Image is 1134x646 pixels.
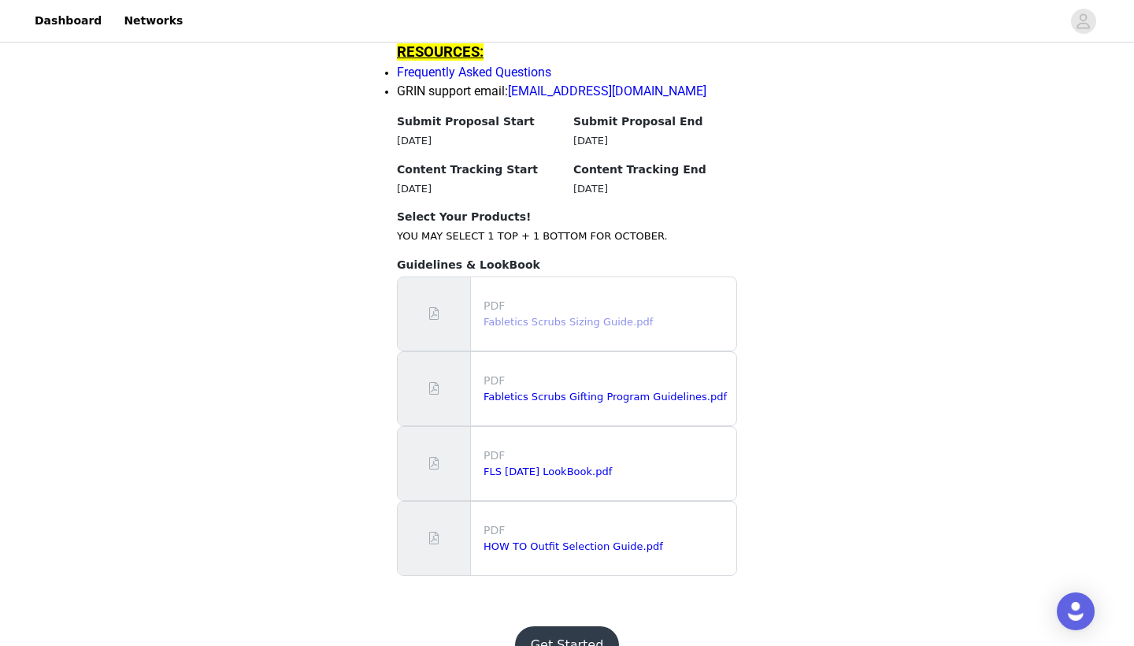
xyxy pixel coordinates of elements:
[484,466,612,477] a: FLS [DATE] LookBook.pdf
[484,373,730,389] p: PDF
[397,228,737,244] p: YOU MAY SELECT 1 TOP + 1 BOTTOM FOR OCTOBER.
[397,43,484,61] span: RESOURCES:
[484,522,730,539] p: PDF
[114,3,192,39] a: Networks
[484,447,730,464] p: PDF
[573,181,737,197] div: [DATE]
[484,316,653,328] a: Fabletics Scrubs Sizing Guide.pdf
[484,540,663,552] a: HOW TO Outfit Selection Guide.pdf
[397,65,551,80] a: Frequently Asked Questions
[397,181,561,197] div: [DATE]
[573,161,737,178] h4: Content Tracking End
[397,257,737,273] h4: Guidelines & LookBook
[1057,592,1095,630] div: Open Intercom Messenger
[397,209,737,225] h4: Select Your Products!
[484,298,730,314] p: PDF
[573,113,737,130] h4: Submit Proposal End
[25,3,111,39] a: Dashboard
[397,84,706,98] span: GRIN support email:
[573,133,737,149] div: [DATE]
[484,391,727,403] a: Fabletics Scrubs Gifting Program Guidelines.pdf
[1076,9,1091,34] div: avatar
[397,113,561,130] h4: Submit Proposal Start
[397,161,561,178] h4: Content Tracking Start
[508,84,706,98] a: [EMAIL_ADDRESS][DOMAIN_NAME]
[397,133,561,149] div: [DATE]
